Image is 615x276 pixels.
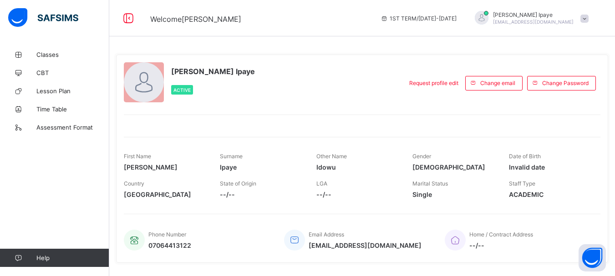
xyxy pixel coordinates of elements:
span: [EMAIL_ADDRESS][DOMAIN_NAME] [309,241,422,249]
span: Assessment Format [36,124,109,131]
span: Time Table [36,105,109,113]
span: [PERSON_NAME] Ipaye [493,11,574,18]
span: Request profile edit [409,80,458,86]
span: First Name [124,153,151,160]
span: --/-- [469,241,533,249]
span: ACADEMIC [509,191,591,198]
span: [GEOGRAPHIC_DATA] [124,191,206,198]
span: State of Origin [220,180,256,187]
span: Active [173,87,191,93]
span: Date of Birth [509,153,541,160]
span: Staff Type [509,180,535,187]
span: [EMAIL_ADDRESS][DOMAIN_NAME] [493,19,574,25]
span: Classes [36,51,109,58]
span: Ipaye [220,163,302,171]
span: 07064413122 [148,241,191,249]
span: Marital Status [412,180,448,187]
span: Invalid date [509,163,591,171]
span: Welcome [PERSON_NAME] [150,15,241,24]
span: --/-- [316,191,399,198]
span: Help [36,254,109,261]
span: Country [124,180,144,187]
span: Phone Number [148,231,186,238]
button: Open asap [579,244,606,271]
span: session/term information [381,15,457,22]
span: Change Password [542,80,589,86]
span: Idowu [316,163,399,171]
img: safsims [8,8,78,27]
span: Home / Contract Address [469,231,533,238]
span: Change email [480,80,515,86]
span: Other Name [316,153,347,160]
span: LGA [316,180,327,187]
span: [DEMOGRAPHIC_DATA] [412,163,495,171]
span: --/-- [220,191,302,198]
span: Surname [220,153,243,160]
span: Email Address [309,231,344,238]
div: MarianIpaye [466,11,593,26]
span: Lesson Plan [36,87,109,95]
span: Single [412,191,495,198]
span: CBT [36,69,109,76]
span: Gender [412,153,431,160]
span: [PERSON_NAME] Ipaye [171,67,255,76]
span: [PERSON_NAME] [124,163,206,171]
